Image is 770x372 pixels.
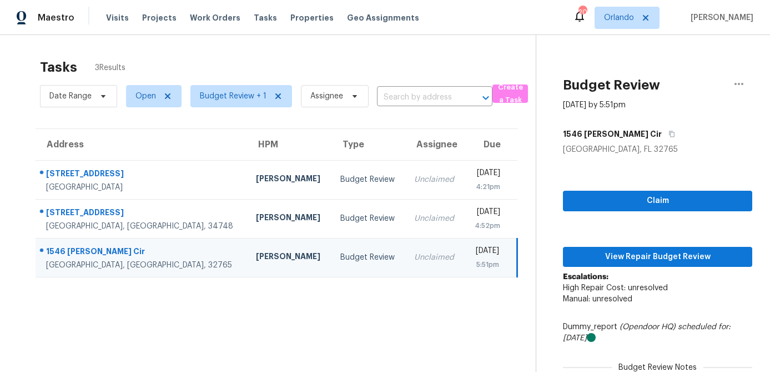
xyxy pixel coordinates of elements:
[38,12,74,23] span: Maestro
[405,129,465,160] th: Assignee
[563,191,752,211] button: Claim
[414,174,456,185] div: Unclaimed
[563,284,668,292] span: High Repair Cost: unresolved
[340,252,396,263] div: Budget Review
[572,250,743,264] span: View Repair Budget Review
[563,295,632,303] span: Manual: unresolved
[563,321,752,344] div: Dummy_report
[563,80,660,91] h2: Budget Review
[464,129,517,160] th: Due
[563,144,752,155] div: [GEOGRAPHIC_DATA], FL 32765
[473,245,499,259] div: [DATE]
[686,12,753,23] span: [PERSON_NAME]
[46,221,238,232] div: [GEOGRAPHIC_DATA], [GEOGRAPHIC_DATA], 34748
[256,173,323,187] div: [PERSON_NAME]
[473,206,500,220] div: [DATE]
[563,128,662,140] h5: 1546 [PERSON_NAME] Cir
[340,213,396,224] div: Budget Review
[142,12,177,23] span: Projects
[190,12,240,23] span: Work Orders
[498,81,522,107] span: Create a Task
[135,91,156,102] span: Open
[256,212,323,226] div: [PERSON_NAME]
[36,129,247,160] th: Address
[247,129,331,160] th: HPM
[290,12,334,23] span: Properties
[46,168,238,182] div: [STREET_ADDRESS]
[578,7,586,18] div: 20
[254,14,277,22] span: Tasks
[414,213,456,224] div: Unclaimed
[46,260,238,271] div: [GEOGRAPHIC_DATA], [GEOGRAPHIC_DATA], 32765
[662,124,677,144] button: Copy Address
[414,252,456,263] div: Unclaimed
[49,91,92,102] span: Date Range
[377,89,461,106] input: Search by address
[563,100,626,111] div: [DATE] by 5:51pm
[604,12,634,23] span: Orlando
[478,90,494,106] button: Open
[46,182,238,193] div: [GEOGRAPHIC_DATA]
[620,323,676,331] i: (Opendoor HQ)
[40,62,77,73] h2: Tasks
[347,12,419,23] span: Geo Assignments
[200,91,266,102] span: Budget Review + 1
[106,12,129,23] span: Visits
[256,251,323,265] div: [PERSON_NAME]
[473,181,500,192] div: 4:21pm
[473,220,500,231] div: 4:52pm
[563,273,608,281] b: Escalations:
[331,129,405,160] th: Type
[572,194,743,208] span: Claim
[492,85,528,103] button: Create a Task
[563,247,752,267] button: View Repair Budget Review
[95,62,125,73] span: 3 Results
[473,167,500,181] div: [DATE]
[46,246,238,260] div: 1546 [PERSON_NAME] Cir
[46,207,238,221] div: [STREET_ADDRESS]
[473,259,499,270] div: 5:51pm
[340,174,396,185] div: Budget Review
[310,91,343,102] span: Assignee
